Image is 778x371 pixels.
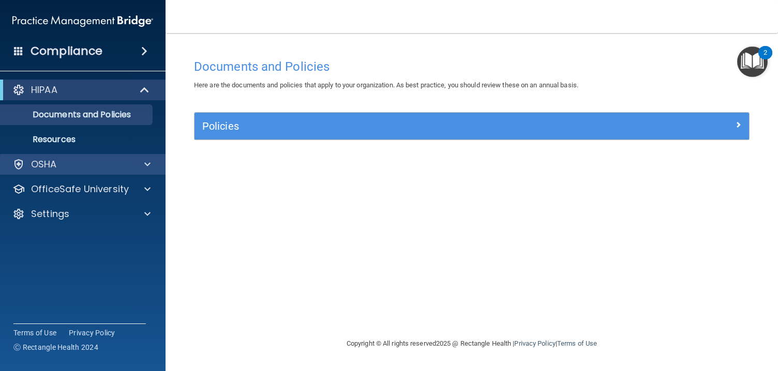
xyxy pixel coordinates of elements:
[31,44,102,58] h4: Compliance
[737,47,768,77] button: Open Resource Center, 2 new notifications
[12,208,151,220] a: Settings
[7,110,148,120] p: Documents and Policies
[31,183,129,195] p: OfficeSafe University
[202,118,741,134] a: Policies
[514,339,555,347] a: Privacy Policy
[13,328,56,338] a: Terms of Use
[12,158,151,171] a: OSHA
[283,327,661,360] div: Copyright © All rights reserved 2025 @ Rectangle Health | |
[557,339,597,347] a: Terms of Use
[31,208,69,220] p: Settings
[12,11,153,32] img: PMB logo
[12,84,150,96] a: HIPAA
[12,183,151,195] a: OfficeSafe University
[31,158,57,171] p: OSHA
[202,120,603,132] h5: Policies
[194,81,578,89] span: Here are the documents and policies that apply to your organization. As best practice, you should...
[13,342,98,352] span: Ⓒ Rectangle Health 2024
[7,134,148,145] p: Resources
[764,53,767,66] div: 2
[31,84,57,96] p: HIPAA
[69,328,115,338] a: Privacy Policy
[599,309,766,350] iframe: Drift Widget Chat Controller
[194,60,750,73] h4: Documents and Policies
